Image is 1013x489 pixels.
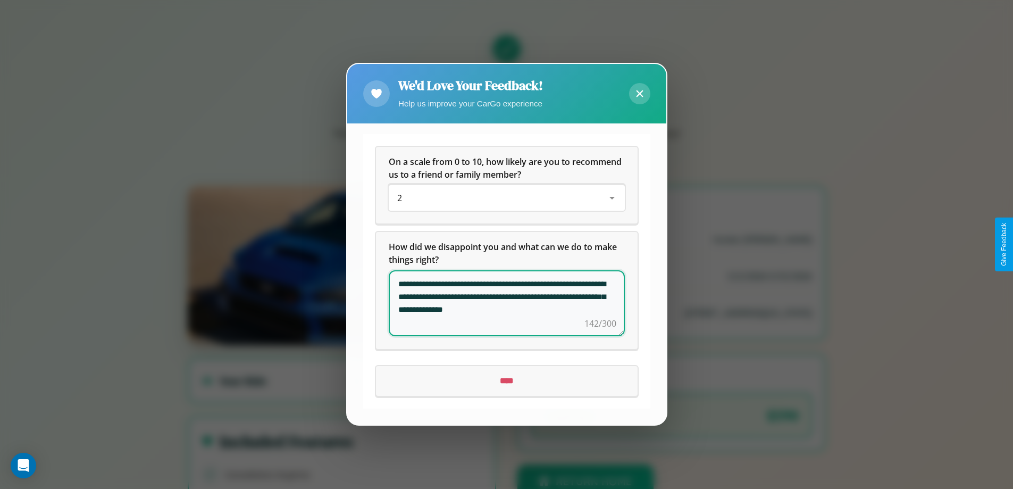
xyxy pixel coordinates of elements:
[389,186,625,211] div: On a scale from 0 to 10, how likely are you to recommend us to a friend or family member?
[1000,223,1008,266] div: Give Feedback
[11,453,36,478] div: Open Intercom Messenger
[397,193,402,204] span: 2
[398,77,543,94] h2: We'd Love Your Feedback!
[376,147,638,224] div: On a scale from 0 to 10, how likely are you to recommend us to a friend or family member?
[389,156,625,181] h5: On a scale from 0 to 10, how likely are you to recommend us to a friend or family member?
[398,96,543,111] p: Help us improve your CarGo experience
[584,318,616,330] div: 142/300
[389,242,619,266] span: How did we disappoint you and what can we do to make things right?
[389,156,624,181] span: On a scale from 0 to 10, how likely are you to recommend us to a friend or family member?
